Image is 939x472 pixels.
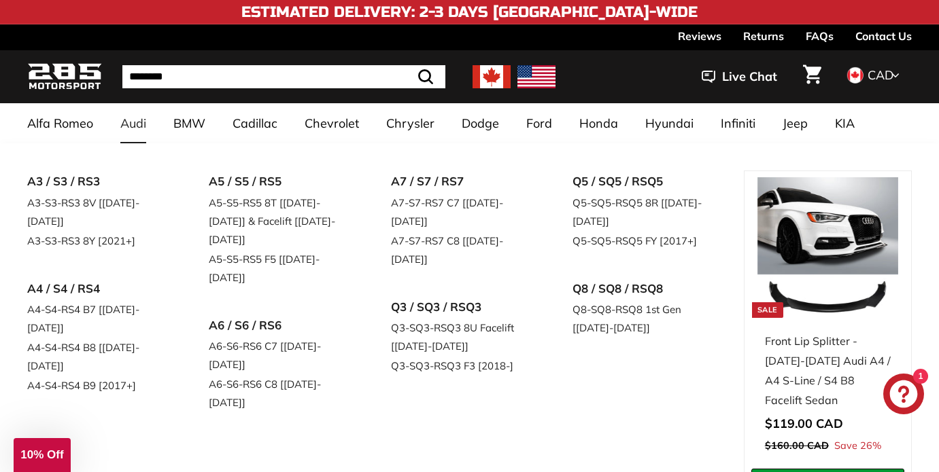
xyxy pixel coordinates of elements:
div: Sale [752,302,783,318]
a: Ford [513,103,566,143]
a: Hyundai [632,103,707,143]
a: A3-S3-RS3 8V [[DATE]-[DATE]] [27,193,171,231]
a: Contact Us [855,24,912,48]
a: Cart [795,54,830,100]
a: A6 / S6 / RS6 [209,314,352,337]
div: 10% Off [14,438,71,472]
a: Q5-SQ5-RSQ5 FY [2017+] [573,231,716,251]
a: A6-S6-RS6 C8 [[DATE]-[DATE]] [209,374,352,412]
a: Sale Front Lip Splitter - [DATE]-[DATE] Audi A4 / A4 S-Line / S4 B8 Facelift Sedan Save 26% [751,171,904,469]
a: A3 / S3 / RS3 [27,170,171,193]
a: Q8-SQ8-RSQ8 1st Gen [[DATE]-[DATE]] [573,299,716,338]
a: A7-S7-RS7 C7 [[DATE]-[DATE]] [391,193,534,231]
a: Infiniti [707,103,769,143]
a: Chrysler [373,103,448,143]
a: Dodge [448,103,513,143]
a: A4-S4-RS4 B8 [[DATE]-[DATE]] [27,338,171,376]
a: A6-S6-RS6 C7 [[DATE]-[DATE]] [209,336,352,374]
div: Front Lip Splitter - [DATE]-[DATE] Audi A4 / A4 S-Line / S4 B8 Facelift Sedan [765,331,891,410]
span: Save 26% [834,437,881,455]
a: Chevrolet [291,103,373,143]
a: Q3-SQ3-RSQ3 8U Facelift [[DATE]-[DATE]] [391,318,534,356]
a: Q3-SQ3-RSQ3 F3 [2018-] [391,356,534,376]
a: A7-S7-RS7 C8 [[DATE]-[DATE]] [391,231,534,269]
a: KIA [821,103,868,143]
a: A4-S4-RS4 B7 [[DATE]-[DATE]] [27,299,171,338]
inbox-online-store-chat: Shopify online store chat [879,374,928,418]
span: $160.00 CAD [765,439,829,452]
a: Alfa Romeo [14,103,107,143]
a: A4-S4-RS4 B9 [2017+] [27,376,171,395]
a: BMW [160,103,219,143]
a: Q5-SQ5-RSQ5 8R [[DATE]-[DATE]] [573,193,716,231]
a: FAQs [806,24,834,48]
span: $119.00 CAD [765,416,843,431]
a: Cadillac [219,103,291,143]
a: Reviews [678,24,721,48]
a: Jeep [769,103,821,143]
a: A7 / S7 / RS7 [391,170,534,193]
a: Audi [107,103,160,143]
span: CAD [868,67,893,83]
img: Logo_285_Motorsport_areodynamics_components [27,61,102,93]
a: A5-S5-RS5 8T [[DATE]-[DATE]] & Facelift [[DATE]-[DATE]] [209,193,352,249]
a: Returns [743,24,784,48]
input: Search [122,65,445,88]
a: A3-S3-RS3 8Y [2021+] [27,231,171,251]
span: 10% Off [20,448,63,461]
a: Honda [566,103,632,143]
a: Q3 / SQ3 / RSQ3 [391,296,534,319]
a: A5 / S5 / RS5 [209,170,352,193]
a: A5-S5-RS5 F5 [[DATE]-[DATE]] [209,249,352,287]
a: Q8 / SQ8 / RSQ8 [573,278,716,300]
button: Live Chat [684,60,795,94]
a: A4 / S4 / RS4 [27,278,171,300]
span: Live Chat [722,68,777,86]
a: Q5 / SQ5 / RSQ5 [573,170,716,193]
h4: Estimated Delivery: 2-3 Days [GEOGRAPHIC_DATA]-Wide [241,4,698,20]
